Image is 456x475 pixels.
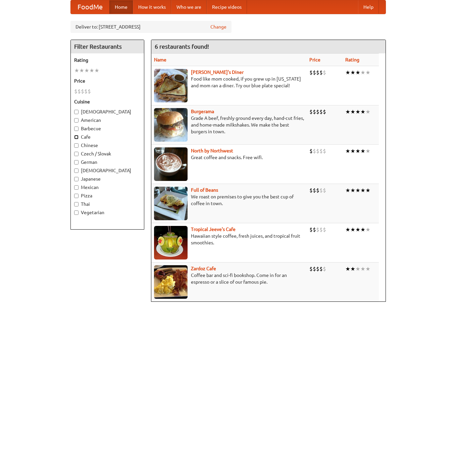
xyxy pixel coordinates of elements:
[309,147,313,155] li: $
[81,88,84,95] li: $
[345,147,350,155] li: ★
[74,143,79,148] input: Chinese
[154,233,304,246] p: Hawaiian style coffee, fresh juices, and tropical fruit smoothies.
[74,108,141,115] label: [DEMOGRAPHIC_DATA]
[191,148,233,153] a: North by Northwest
[191,109,214,114] a: Burgerama
[316,147,319,155] li: $
[74,192,141,199] label: Pizza
[323,69,326,76] li: $
[71,40,144,53] h4: Filter Restaurants
[313,226,316,233] li: $
[74,118,79,123] input: American
[74,167,141,174] label: [DEMOGRAPHIC_DATA]
[309,69,313,76] li: $
[191,227,236,232] a: Tropical Jeeve's Cafe
[154,108,188,142] img: burgerama.jpg
[365,265,370,273] li: ★
[74,98,141,105] h5: Cuisine
[89,67,94,74] li: ★
[79,67,84,74] li: ★
[319,265,323,273] li: $
[309,226,313,233] li: $
[350,187,355,194] li: ★
[207,0,247,14] a: Recipe videos
[358,0,379,14] a: Help
[154,193,304,207] p: We roast on premises to give you the best cup of coffee in town.
[313,147,316,155] li: $
[309,187,313,194] li: $
[350,147,355,155] li: ★
[70,21,232,33] div: Deliver to: [STREET_ADDRESS]
[74,150,141,157] label: Czech / Slovak
[171,0,207,14] a: Who we are
[154,187,188,220] img: beans.jpg
[319,69,323,76] li: $
[74,117,141,124] label: American
[350,265,355,273] li: ★
[309,57,320,62] a: Price
[74,177,79,181] input: Japanese
[133,0,171,14] a: How it works
[74,176,141,182] label: Japanese
[350,226,355,233] li: ★
[191,266,216,271] b: Zardoz Cafe
[74,135,79,139] input: Cafe
[365,108,370,115] li: ★
[319,108,323,115] li: $
[71,0,109,14] a: FoodMe
[94,67,99,74] li: ★
[78,88,81,95] li: $
[74,185,79,190] input: Mexican
[74,67,79,74] li: ★
[365,226,370,233] li: ★
[323,147,326,155] li: $
[319,226,323,233] li: $
[365,147,370,155] li: ★
[74,184,141,191] label: Mexican
[360,265,365,273] li: ★
[74,125,141,132] label: Barbecue
[74,201,141,207] label: Thai
[313,69,316,76] li: $
[319,147,323,155] li: $
[355,69,360,76] li: ★
[74,110,79,114] input: [DEMOGRAPHIC_DATA]
[309,108,313,115] li: $
[154,76,304,89] p: Food like mom cooked, if you grew up in [US_STATE] and mom ran a diner. Try our blue plate special!
[74,127,79,131] input: Barbecue
[191,69,244,75] a: [PERSON_NAME]'s Diner
[74,210,79,215] input: Vegetarian
[74,78,141,84] h5: Price
[210,23,226,30] a: Change
[355,265,360,273] li: ★
[345,265,350,273] li: ★
[323,108,326,115] li: $
[350,108,355,115] li: ★
[154,265,188,299] img: zardoz.jpg
[309,265,313,273] li: $
[360,187,365,194] li: ★
[323,226,326,233] li: $
[355,187,360,194] li: ★
[74,134,141,140] label: Cafe
[316,69,319,76] li: $
[319,187,323,194] li: $
[365,187,370,194] li: ★
[109,0,133,14] a: Home
[355,226,360,233] li: ★
[74,152,79,156] input: Czech / Slovak
[360,69,365,76] li: ★
[154,115,304,135] p: Grade A beef, freshly ground every day, hand-cut fries, and home-made milkshakes. We make the bes...
[154,272,304,285] p: Coffee bar and sci-fi bookshop. Come in for an espresso or a slice of our famous pie.
[154,226,188,259] img: jeeves.jpg
[74,194,79,198] input: Pizza
[154,147,188,181] img: north.jpg
[191,187,218,193] a: Full of Beans
[360,147,365,155] li: ★
[316,108,319,115] li: $
[313,108,316,115] li: $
